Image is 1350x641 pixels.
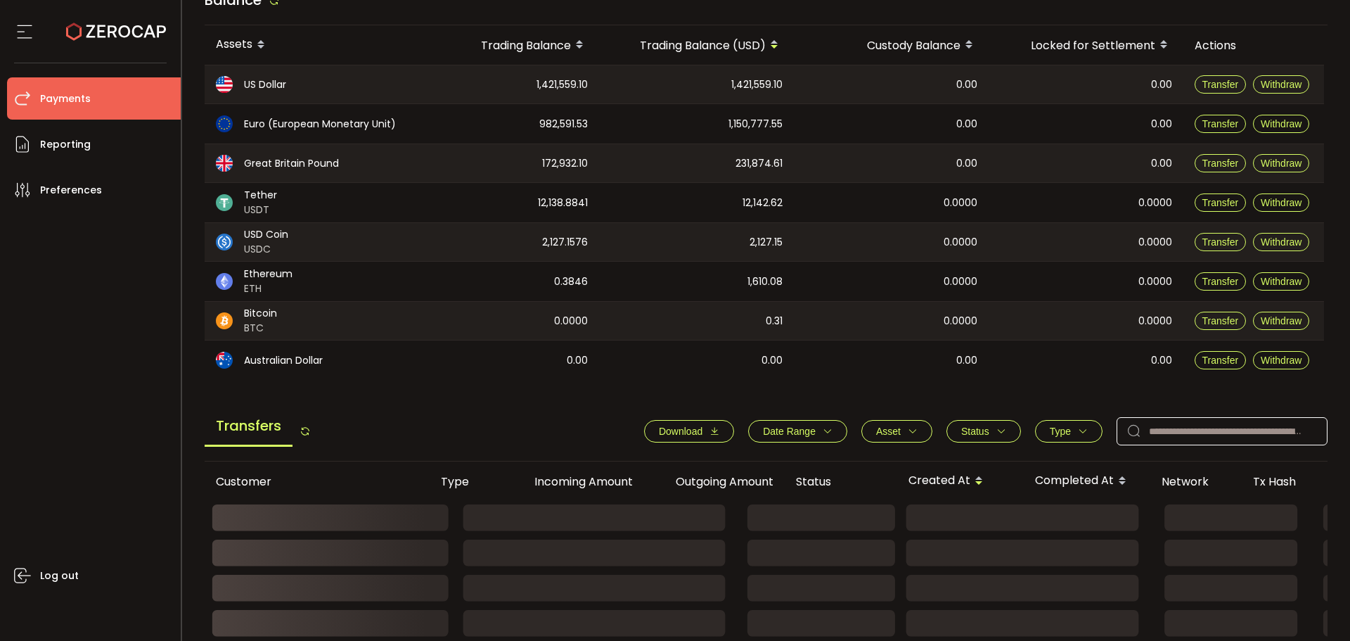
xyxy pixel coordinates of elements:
span: Status [961,426,989,437]
span: 0.00 [1151,77,1172,93]
div: Locked for Settlement [989,33,1183,57]
span: 0.0000 [944,234,977,250]
span: Withdraw [1261,315,1301,326]
button: Transfer [1195,193,1247,212]
span: 0.0000 [1138,274,1172,290]
span: 0.00 [956,353,977,369]
span: 12,142.62 [742,195,783,211]
button: Asset [861,420,932,443]
span: 0.3846 [554,274,588,290]
span: Euro (European Monetary Unit) [244,117,396,132]
span: 0.0000 [1138,234,1172,250]
span: Australian Dollar [244,353,323,368]
span: ETH [244,281,292,296]
span: Date Range [763,426,816,437]
span: Withdraw [1261,158,1301,169]
button: Transfer [1195,233,1247,251]
button: Download [644,420,734,443]
span: 0.00 [956,156,977,172]
span: 0.00 [1151,353,1172,369]
button: Withdraw [1253,193,1309,212]
span: Transfer [1202,197,1239,208]
button: Withdraw [1253,154,1309,172]
span: 172,932.10 [542,156,588,172]
button: Transfer [1195,154,1247,172]
span: BTC [244,321,277,336]
span: 0.00 [1151,156,1172,172]
iframe: Chat Widget [1280,573,1350,641]
span: 0.00 [956,77,977,93]
button: Withdraw [1253,115,1309,133]
img: usd_portfolio.svg [216,76,233,93]
span: Withdraw [1261,79,1301,90]
span: 0.00 [567,353,588,369]
span: 1,421,559.10 [731,77,783,93]
img: usdt_portfolio.svg [216,194,233,211]
span: Type [1050,426,1071,437]
button: Transfer [1195,312,1247,330]
span: Withdraw [1261,276,1301,287]
span: Tether [244,188,277,203]
div: Assets [205,33,423,57]
button: Withdraw [1253,75,1309,94]
img: btc_portfolio.svg [216,312,233,329]
span: Transfer [1202,315,1239,326]
img: usdc_portfolio.svg [216,234,233,250]
span: Log out [40,566,79,586]
span: USD Coin [244,227,288,242]
img: gbp_portfolio.svg [216,155,233,172]
span: Transfer [1202,355,1239,366]
span: 12,138.8841 [538,195,588,211]
div: Type [430,474,503,490]
span: Transfer [1202,118,1239,129]
button: Type [1035,420,1102,443]
button: Transfer [1195,75,1247,94]
span: Great Britain Pound [244,156,339,171]
span: Payments [40,89,91,109]
span: 0.31 [766,313,783,329]
button: Withdraw [1253,312,1309,330]
div: Trading Balance [423,33,599,57]
span: 2,127.1576 [542,234,588,250]
span: 0.0000 [944,274,977,290]
span: Ethereum [244,267,292,281]
span: 1,150,777.55 [728,116,783,132]
button: Status [946,420,1021,443]
span: 1,421,559.10 [536,77,588,93]
img: eur_portfolio.svg [216,115,233,132]
img: aud_portfolio.svg [216,352,233,369]
span: Download [659,426,702,437]
button: Withdraw [1253,272,1309,291]
button: Transfer [1195,272,1247,291]
div: Actions [1183,37,1324,53]
span: 0.00 [1151,116,1172,132]
span: Asset [876,426,901,437]
span: 0.0000 [1138,195,1172,211]
span: 231,874.61 [735,156,783,172]
span: 1,610.08 [747,274,783,290]
span: 0.00 [761,353,783,369]
div: Network [1150,474,1242,490]
span: Withdraw [1261,197,1301,208]
span: 2,127.15 [750,234,783,250]
span: 0.0000 [944,195,977,211]
span: Reporting [40,134,91,155]
div: Custody Balance [794,33,989,57]
span: Bitcoin [244,306,277,321]
span: USDT [244,203,277,217]
span: 982,591.53 [539,116,588,132]
button: Withdraw [1253,233,1309,251]
span: Transfer [1202,276,1239,287]
span: Transfer [1202,236,1239,248]
span: Transfer [1202,79,1239,90]
div: Status [785,474,897,490]
div: Customer [205,474,430,490]
div: Trading Balance (USD) [599,33,794,57]
div: Completed At [1024,469,1150,493]
span: US Dollar [244,77,286,92]
button: Transfer [1195,351,1247,369]
span: Transfer [1202,158,1239,169]
span: Transfers [205,407,292,447]
button: Date Range [748,420,847,443]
